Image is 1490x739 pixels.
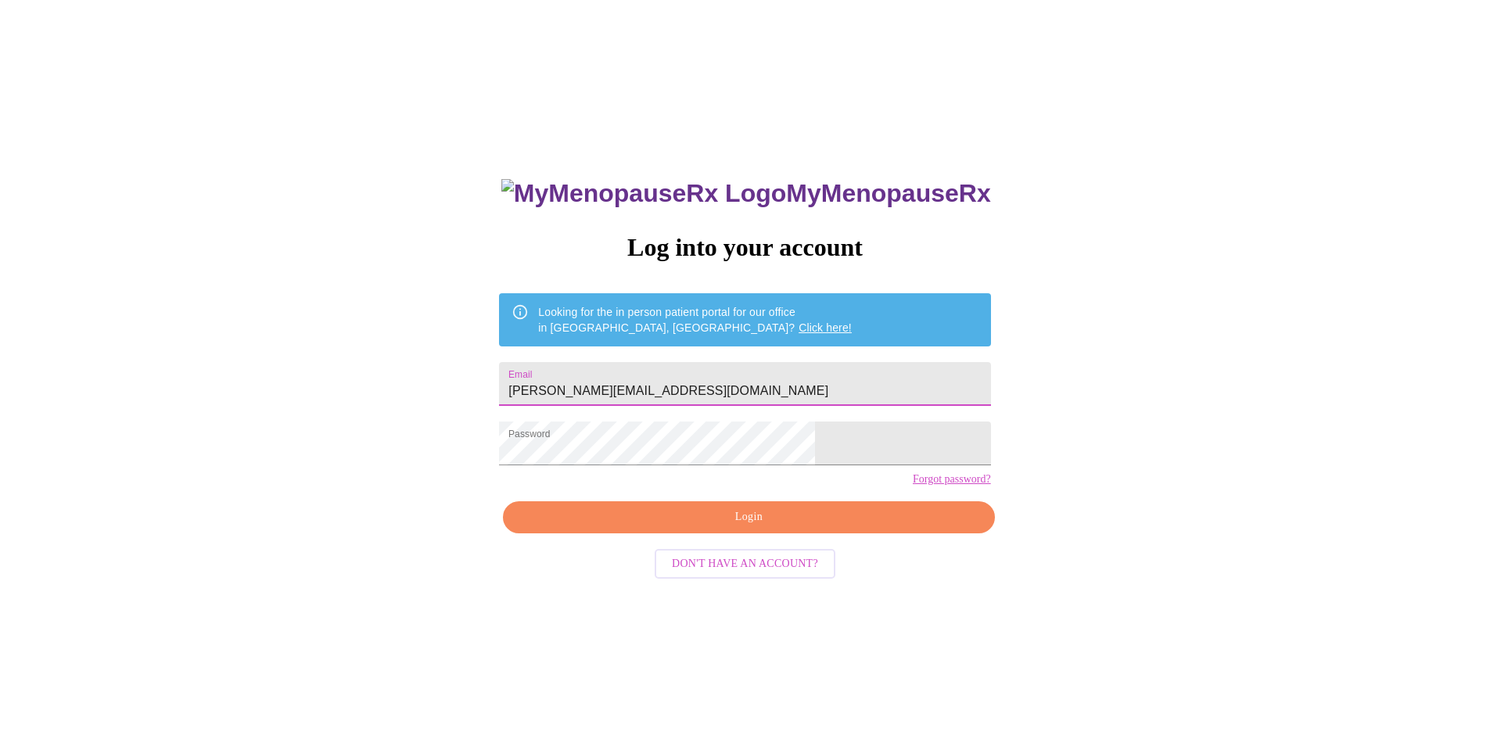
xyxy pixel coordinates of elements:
[655,549,835,579] button: Don't have an account?
[538,298,852,342] div: Looking for the in person patient portal for our office in [GEOGRAPHIC_DATA], [GEOGRAPHIC_DATA]?
[521,508,976,527] span: Login
[501,179,991,208] h3: MyMenopauseRx
[499,233,990,262] h3: Log into your account
[503,501,994,533] button: Login
[913,473,991,486] a: Forgot password?
[651,555,839,569] a: Don't have an account?
[799,321,852,334] a: Click here!
[672,554,818,574] span: Don't have an account?
[501,179,786,208] img: MyMenopauseRx Logo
